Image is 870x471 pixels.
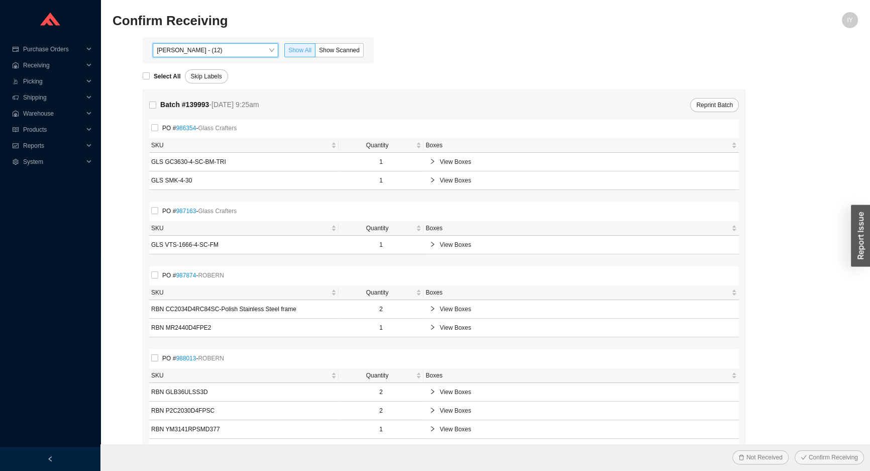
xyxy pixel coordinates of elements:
td: GLS VTS-1666-4-SC-FM [149,236,339,254]
a: 986354 [176,125,196,132]
span: right [429,306,436,312]
th: Quantity sortable [339,138,424,153]
span: Show Scanned [319,47,360,54]
span: Reprint Batch [696,100,733,110]
span: Quantity [341,140,414,150]
span: Angel Negron - (12) [157,44,274,57]
span: - [DATE] 9:25am [209,101,259,109]
div: View Boxes [425,300,737,318]
td: 1 [339,439,424,457]
span: right [429,407,436,413]
td: 1 [339,153,424,171]
td: GLS SMK-4-30 [149,171,339,190]
td: GLS GC3630-4-SC-BM-TRI [149,153,339,171]
td: RBN MR2440D4FPE2 [149,319,339,337]
span: PO # - [158,123,241,133]
td: 1 [339,171,424,190]
span: setting [12,159,19,165]
span: View Boxes [440,424,733,434]
strong: Select All [154,73,181,80]
button: Skip Labels [185,69,228,83]
button: Reprint Batch [690,98,739,112]
td: 2 [339,402,424,420]
span: Show All [288,47,311,54]
strong: Batch # 139993 [160,101,209,109]
span: PO # - [158,206,241,216]
span: Warehouse [23,106,83,122]
span: Shipping [23,89,83,106]
th: SKU sortable [149,138,339,153]
span: Glass Crafters [198,125,237,132]
div: View Boxes [425,402,737,420]
th: Quantity sortable [339,368,424,383]
td: 1 [339,236,424,254]
span: View Boxes [440,387,733,397]
span: Quantity [341,223,414,233]
th: Quantity sortable [339,286,424,300]
span: PO # - [158,353,228,363]
span: View Boxes [440,175,733,185]
td: RBN YM3640RIFPD4 [149,439,339,457]
span: PO # - [158,270,228,280]
span: SKU [151,223,329,233]
span: right [429,389,436,395]
td: RBN CC2034D4RC84SC-Polish Stainless Steel frame [149,300,339,319]
div: View Boxes [425,171,737,190]
span: IY [847,12,852,28]
span: Boxes [425,223,729,233]
th: Boxes sortable [423,221,739,236]
th: Quantity sortable [339,221,424,236]
td: 1 [339,319,424,337]
td: 2 [339,383,424,402]
td: RBN YM3141RPSMD377 [149,420,339,439]
span: Picking [23,73,83,89]
span: View Boxes [440,406,733,416]
th: Boxes sortable [423,286,739,300]
span: right [429,324,436,330]
span: System [23,154,83,170]
span: SKU [151,370,329,381]
th: SKU sortable [149,286,339,300]
span: Purchase Orders [23,41,83,57]
h2: Confirm Receiving [113,12,672,30]
a: 987163 [176,208,196,215]
span: View Boxes [440,304,733,314]
div: View Boxes [425,383,737,401]
span: Products [23,122,83,138]
span: Quantity [341,288,414,298]
a: 988013 [176,355,196,362]
td: RBN P2C2030D4FPSC [149,402,339,420]
th: Boxes sortable [423,368,739,383]
div: View Boxes [425,420,737,438]
span: View Boxes [440,323,733,333]
td: 1 [339,420,424,439]
span: Skip Labels [191,71,222,81]
span: right [429,158,436,164]
a: 987874 [176,272,196,279]
span: Boxes [425,288,729,298]
span: SKU [151,140,329,150]
div: View Boxes [425,236,737,254]
td: 2 [339,300,424,319]
span: left [47,456,53,462]
span: View Boxes [440,240,733,250]
span: Boxes [425,370,729,381]
div: View Boxes [425,153,737,171]
td: RBN GLB36ULSS3D [149,383,339,402]
span: Glass Crafters [198,208,237,215]
span: View Boxes [440,443,733,453]
div: View Boxes [425,319,737,337]
span: credit-card [12,46,19,52]
span: fund [12,143,19,149]
span: right [429,177,436,183]
span: Boxes [425,140,729,150]
span: Quantity [341,370,414,381]
span: ROBERN [198,272,224,279]
th: SKU sortable [149,221,339,236]
button: checkConfirm Receiving [795,450,864,464]
th: SKU sortable [149,368,339,383]
span: right [429,426,436,432]
th: Boxes sortable [423,138,739,153]
span: Reports [23,138,83,154]
span: right [429,241,436,247]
